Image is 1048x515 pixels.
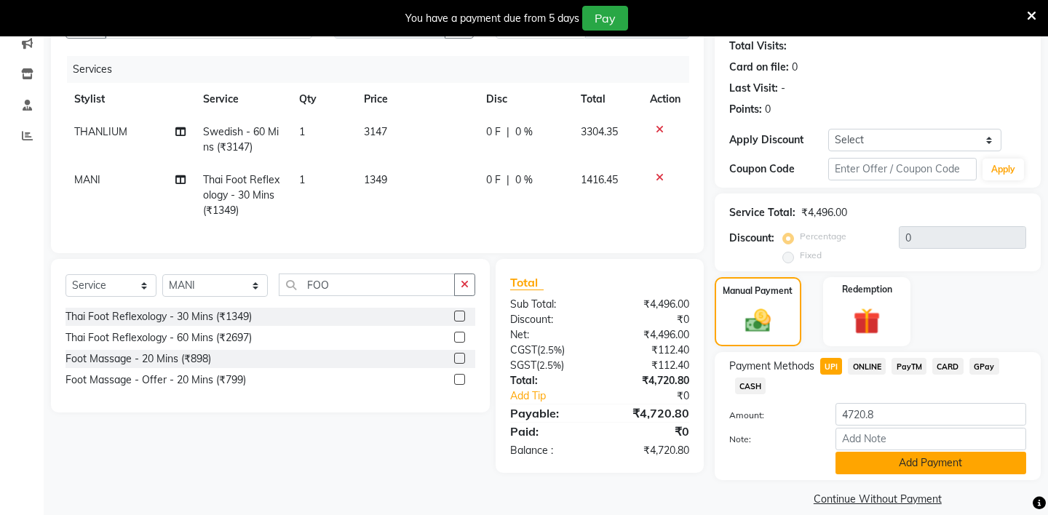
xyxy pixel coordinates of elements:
span: SGST [510,359,536,372]
th: Action [641,83,689,116]
span: Thai Foot Reflexology - 30 Mins (₹1349) [203,173,279,217]
span: 3147 [364,125,387,138]
span: 1 [299,125,305,138]
span: ONLINE [848,358,886,375]
label: Manual Payment [723,284,793,298]
div: ₹0 [600,312,700,327]
span: MANI [74,173,100,186]
span: UPI [820,358,843,375]
th: Qty [290,83,354,116]
div: ₹4,720.80 [600,404,700,422]
img: _cash.svg [737,306,779,335]
label: Amount: [718,409,825,422]
span: GPay [969,358,999,375]
span: 2.5% [540,344,562,356]
input: Add Note [835,428,1026,450]
div: ₹112.40 [600,343,700,358]
label: Fixed [800,249,822,262]
div: Payable: [499,404,600,422]
button: Apply [982,159,1024,180]
th: Stylist [65,83,194,116]
span: 1 [299,173,305,186]
span: CARD [932,358,964,375]
div: ₹4,720.80 [600,373,700,388]
input: Enter Offer / Coupon Code [828,158,977,180]
div: ₹0 [616,388,700,404]
span: PayTM [892,358,926,375]
img: _gift.svg [845,305,889,338]
span: THANLIUM [74,125,127,138]
span: 1349 [364,173,387,186]
div: Coupon Code [729,161,828,177]
div: 0 [765,102,771,117]
div: Foot Massage - Offer - 20 Mins (₹799) [65,372,246,388]
div: ₹4,496.00 [600,297,700,312]
div: Card on file: [729,60,789,75]
span: 0 F [486,172,501,188]
span: Swedish - 60 Mins (₹3147) [203,125,279,153]
div: Apply Discount [729,132,828,148]
div: You have a payment due from 5 days [405,11,579,26]
div: Service Total: [729,205,795,220]
span: Total [510,275,544,290]
div: Thai Foot Reflexology - 30 Mins (₹1349) [65,309,252,324]
span: 0 F [486,124,501,140]
span: 0 % [515,124,533,140]
div: ₹0 [600,423,700,440]
div: 0 [792,60,798,75]
th: Price [355,83,477,116]
button: Pay [582,6,628,31]
div: Discount: [729,231,774,246]
div: ₹112.40 [600,358,700,373]
div: Discount: [499,312,600,327]
th: Total [572,83,640,116]
span: 3304.35 [581,125,618,138]
div: Total Visits: [729,39,787,54]
div: Sub Total: [499,297,600,312]
span: | [507,124,509,140]
input: Amount [835,403,1026,426]
div: Net: [499,327,600,343]
div: ₹4,496.00 [801,205,847,220]
div: ( ) [499,343,600,358]
div: Balance : [499,443,600,458]
div: ₹4,496.00 [600,327,700,343]
label: Percentage [800,230,846,243]
input: Search or Scan [279,274,455,296]
div: - [781,81,785,96]
label: Note: [718,433,825,446]
div: Last Visit: [729,81,778,96]
span: CGST [510,343,537,356]
a: Add Tip [499,388,616,404]
a: Continue Without Payment [718,492,1038,507]
th: Service [194,83,291,116]
div: ₹4,720.80 [600,443,700,458]
span: CASH [735,378,766,394]
span: | [507,172,509,188]
th: Disc [477,83,573,116]
span: Payment Methods [729,359,814,374]
label: Redemption [842,283,892,296]
span: 2.5% [539,359,561,371]
span: 1416.45 [581,173,618,186]
div: Thai Foot Reflexology - 60 Mins (₹2697) [65,330,252,346]
span: 0 % [515,172,533,188]
div: Services [67,56,700,83]
div: Points: [729,102,762,117]
div: Paid: [499,423,600,440]
div: Foot Massage - 20 Mins (₹898) [65,351,211,367]
button: Add Payment [835,452,1026,474]
div: Total: [499,373,600,388]
div: ( ) [499,358,600,373]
